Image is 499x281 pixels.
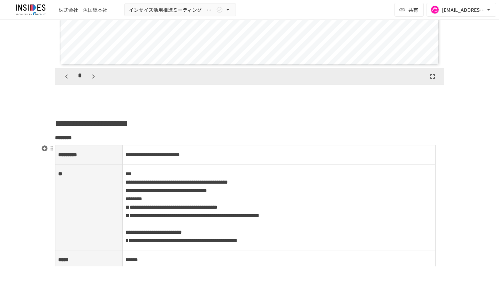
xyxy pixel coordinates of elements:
[442,6,485,14] div: [EMAIL_ADDRESS][DOMAIN_NAME]
[8,4,53,15] img: JmGSPSkPjKwBq77AtHmwC7bJguQHJlCRQfAXtnx4WuV
[129,6,215,14] span: インサイズ活用推進ミーティング ～1回目～
[408,6,418,14] span: 共有
[59,6,107,14] div: 株式会社 魚国総本社
[394,3,424,17] button: 共有
[427,3,496,17] button: [EMAIL_ADDRESS][DOMAIN_NAME]
[124,3,236,17] button: インサイズ活用推進ミーティング ～1回目～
